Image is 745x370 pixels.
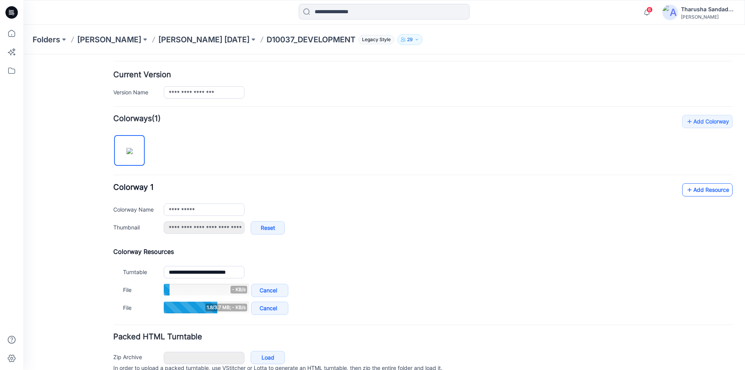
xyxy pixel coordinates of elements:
a: Folders [33,34,60,45]
iframe: edit-style [23,54,745,370]
img: avatar [662,5,678,20]
h4: Colorway Resources [90,193,709,201]
label: File [100,231,133,240]
a: Load [227,297,262,310]
div: Tharusha Sandadeepa [681,5,735,14]
img: eyJhbGciOiJIUzI1NiIsImtpZCI6IjAiLCJzbHQiOiJzZXMiLCJ0eXAiOiJKV1QifQ.eyJkYXRhIjp7InR5cGUiOiJzdG9yYW... [103,94,109,100]
label: Turntable [100,213,133,222]
label: Zip Archive [90,298,133,307]
span: (1) [128,59,137,69]
span: Legacy Style [359,35,394,44]
span: 6 [646,7,653,13]
span: Colorway 1 [90,128,130,137]
a: Cancel [228,229,265,243]
h4: Packed HTML Turntable [90,279,709,286]
p: 29 [407,35,413,44]
a: [PERSON_NAME] [77,34,141,45]
a: Reset [227,167,262,180]
span: - KB/s [207,231,224,239]
p: D10037_DEVELOPMENT [267,34,355,45]
button: Legacy Style [355,34,394,45]
label: Thumbnail [90,168,133,177]
label: File [100,249,133,257]
button: 29 [397,34,423,45]
div: [PERSON_NAME] [681,14,735,20]
a: Add Colorway [659,61,709,74]
a: Add Resource [659,129,709,142]
a: [PERSON_NAME] [DATE] [158,34,249,45]
strong: Colorways [90,59,128,69]
p: In order to upload a packed turntable, use VStitcher or Lotta to generate an HTML turntable, then... [90,310,709,333]
a: Cancel [228,247,265,261]
label: Colorway Name [90,151,133,159]
span: 1.8/3.7 MB; - KB/s [182,249,224,257]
